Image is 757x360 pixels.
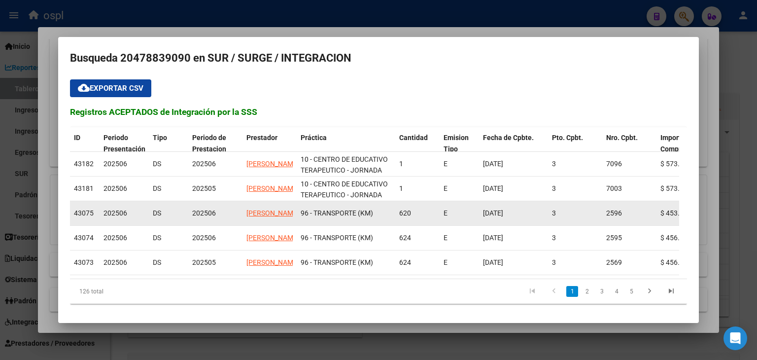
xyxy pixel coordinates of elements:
[552,160,556,168] span: 3
[74,134,80,142] span: ID
[552,209,556,217] span: 3
[483,160,503,168] span: [DATE]
[399,184,403,192] span: 1
[660,160,701,168] span: $ 573.313,86
[246,160,299,168] span: [PERSON_NAME]
[297,127,395,160] datatable-header-cell: Práctica
[483,184,503,192] span: [DATE]
[301,134,327,142] span: Práctica
[660,184,701,192] span: $ 573.313,86
[606,258,622,266] span: 2569
[444,160,447,168] span: E
[301,234,373,242] span: 96 - TRANSPORTE (KM)
[153,234,161,242] span: DS
[70,79,151,97] button: Exportar CSV
[74,234,94,242] span: 43074
[660,234,701,242] span: $ 456.966,23
[395,127,440,160] datatable-header-cell: Cantidad
[483,258,503,266] span: [DATE]
[723,326,747,350] div: Open Intercom Messenger
[479,127,548,160] datatable-header-cell: Fecha de Cpbte.
[399,160,403,168] span: 1
[594,283,609,300] li: page 3
[78,82,90,94] mat-icon: cloud_download
[301,258,373,266] span: 96 - TRANSPORTE (KM)
[78,84,143,93] span: Exportar CSV
[192,234,216,242] span: 202506
[581,286,593,297] a: 2
[444,209,447,217] span: E
[444,184,447,192] span: E
[103,184,127,192] span: 202506
[103,160,127,168] span: 202506
[103,258,127,266] span: 202506
[660,258,701,266] span: $ 456.966,23
[192,258,216,266] span: 202505
[399,134,428,142] span: Cantidad
[566,286,578,297] a: 1
[611,286,622,297] a: 4
[74,209,94,217] span: 43075
[153,184,161,192] span: DS
[149,127,188,160] datatable-header-cell: Tipo
[103,209,127,217] span: 202506
[606,134,638,142] span: Nro. Cpbt.
[552,258,556,266] span: 3
[153,160,161,168] span: DS
[103,234,127,242] span: 202506
[399,234,411,242] span: 624
[70,127,100,160] datatable-header-cell: ID
[301,155,388,186] span: 10 - CENTRO DE EDUCATIVO TERAPEUTICO - JORNADA SIMPLE CAT.A (MENSUAL)
[606,234,622,242] span: 2595
[246,258,299,266] span: [PERSON_NAME]
[70,49,687,68] h2: Busqueda 20478839090 en SUR / SURGE / INTEGRACION
[624,283,639,300] li: page 5
[523,286,542,297] a: go to first page
[103,134,145,153] span: Periodo Presentación
[192,209,216,217] span: 202506
[565,283,580,300] li: page 1
[153,134,167,142] span: Tipo
[246,184,299,192] span: [PERSON_NAME]
[192,134,226,153] span: Periodo de Prestacion
[74,258,94,266] span: 43073
[609,283,624,300] li: page 4
[246,209,299,217] span: [PERSON_NAME]
[552,184,556,192] span: 3
[74,160,94,168] span: 43182
[74,184,94,192] span: 43181
[153,258,161,266] span: DS
[246,134,277,142] span: Prestador
[602,127,656,160] datatable-header-cell: Nro. Cpbt.
[100,127,149,160] datatable-header-cell: Periodo Presentación
[242,127,297,160] datatable-header-cell: Prestador
[444,134,469,153] span: Emision Tipo
[301,209,373,217] span: 96 - TRANSPORTE (KM)
[596,286,608,297] a: 3
[660,134,703,153] span: Importe del Comprobante
[188,127,242,160] datatable-header-cell: Periodo de Prestacion
[483,134,534,142] span: Fecha de Cpbte.
[548,127,602,160] datatable-header-cell: Pto. Cpbt.
[70,106,687,118] h3: Registros ACEPTADOS de Integración por la SSS
[399,258,411,266] span: 624
[552,234,556,242] span: 3
[640,286,659,297] a: go to next page
[606,184,622,192] span: 7003
[440,127,479,160] datatable-header-cell: Emision Tipo
[153,209,161,217] span: DS
[660,209,701,217] span: $ 453.748,15
[301,180,388,211] span: 10 - CENTRO DE EDUCATIVO TERAPEUTICO - JORNADA SIMPLE CAT.A (MENSUAL)
[192,160,216,168] span: 202506
[545,286,563,297] a: go to previous page
[246,234,299,242] span: [PERSON_NAME]
[580,283,594,300] li: page 2
[656,127,711,160] datatable-header-cell: Importe del Comprobante
[483,209,503,217] span: [DATE]
[483,234,503,242] span: [DATE]
[70,279,192,304] div: 126 total
[192,184,216,192] span: 202505
[662,286,681,297] a: go to last page
[606,209,622,217] span: 2596
[625,286,637,297] a: 5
